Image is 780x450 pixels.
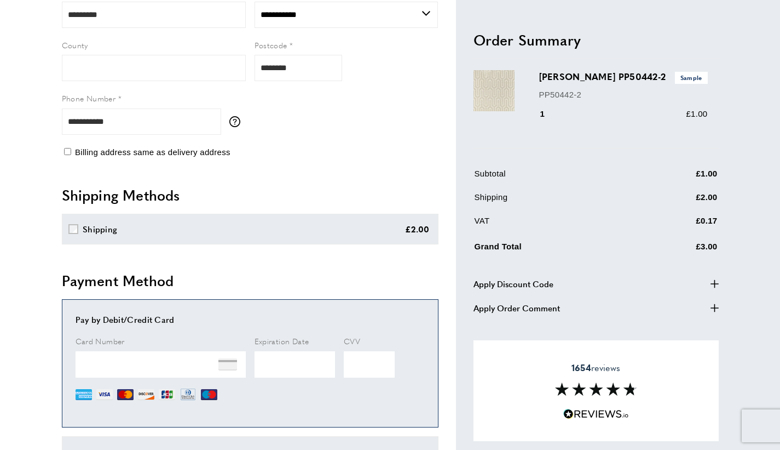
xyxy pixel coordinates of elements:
img: AE.png [76,386,92,403]
img: NONE.png [218,355,237,374]
img: MI.png [201,386,217,403]
span: Card Number [76,335,125,346]
h3: [PERSON_NAME] PP50442-2 [539,70,708,83]
div: £2.00 [405,223,430,236]
span: Sample [675,72,708,83]
img: DN.png [180,386,197,403]
span: reviews [571,362,620,373]
div: 1 [539,107,561,121]
iframe: Secure Credit Card Frame - CVV [344,351,395,378]
span: CVV [344,335,360,346]
button: More information [229,116,246,127]
td: £0.17 [642,214,718,236]
div: Pay by Debit/Credit Card [76,313,425,326]
h2: Order Summary [473,30,719,49]
td: £2.00 [642,191,718,212]
span: Billing address same as delivery address [75,147,230,157]
div: Shipping [83,223,117,236]
img: Reviews section [555,383,637,396]
span: Apply Order Comment [473,301,560,314]
img: Santiago PP50442-2 [473,70,515,111]
td: £3.00 [642,238,718,261]
img: VI.png [96,386,113,403]
td: Shipping [475,191,641,212]
img: JCB.png [159,386,175,403]
span: Expiration Date [255,335,309,346]
td: Subtotal [475,167,641,189]
h2: Shipping Methods [62,185,438,205]
h2: Payment Method [62,271,438,290]
img: DI.png [138,386,154,403]
span: County [62,39,88,50]
span: Apply Discount Code [473,277,553,290]
input: Billing address same as delivery address [64,148,71,155]
td: VAT [475,214,641,236]
td: £1.00 [642,167,718,189]
span: Phone Number [62,93,116,104]
span: £1.00 [686,109,707,118]
iframe: Secure Credit Card Frame - Credit Card Number [76,351,246,378]
p: PP50442-2 [539,88,708,101]
span: Postcode [255,39,287,50]
strong: 1654 [571,361,591,374]
img: MC.png [117,386,134,403]
iframe: Secure Credit Card Frame - Expiration Date [255,351,336,378]
img: Reviews.io 5 stars [563,409,629,419]
td: Grand Total [475,238,641,261]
